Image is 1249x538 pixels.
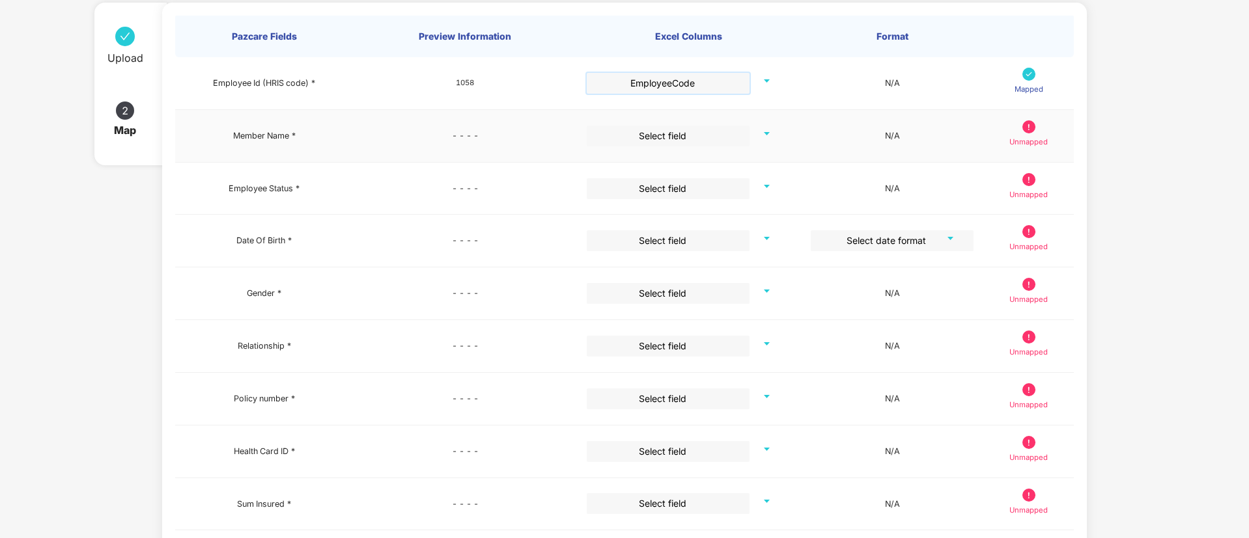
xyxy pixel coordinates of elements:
p: Unmapped [1009,452,1048,464]
div: Upload [107,47,154,68]
th: Preview Information [354,16,576,57]
img: svg+xml;base64,PHN2ZyB4bWxucz0iaHR0cDovL3d3dy53My5vcmcvMjAwMC9zdmciIHdpZHRoPSIxOS45OTkiIGhlaWdodD... [1022,225,1035,238]
img: svg+xml;base64,PHN2ZyB4bWxucz0iaHR0cDovL3d3dy53My5vcmcvMjAwMC9zdmciIHdpZHRoPSIxOS45OTkiIGhlaWdodD... [1022,278,1035,291]
td: Gender * [175,267,354,320]
img: svg+xml;base64,PHN2ZyB4bWxucz0iaHR0cDovL3d3dy53My5vcmcvMjAwMC9zdmciIHdpZHRoPSIxOS45OTkiIGhlaWdodD... [1022,120,1035,133]
img: svg+xml;base64,PHN2ZyB4bWxucz0iaHR0cDovL3d3dy53My5vcmcvMjAwMC9zdmciIHdpZHRoPSIxOS45OTkiIGhlaWdodD... [1022,383,1035,396]
img: svg+xml;base64,PHN2ZyB4bWxucz0iaHR0cDovL3d3dy53My5vcmcvMjAwMC9zdmciIHdpZHRoPSIxOS45OTkiIGhlaWdodD... [1022,489,1035,502]
td: - - - - [354,320,576,373]
img: svg+xml;base64,PHN2ZyB4bWxucz0iaHR0cDovL3d3dy53My5vcmcvMjAwMC9zdmciIHdpZHRoPSIxOS45OTkiIGhlaWdodD... [1022,436,1035,449]
th: Excel Columns [576,16,800,57]
td: Date Of Birth * [175,215,354,267]
td: - - - - [354,110,576,163]
p: Unmapped [1009,347,1048,358]
img: svg+xml;base64,PHN2ZyB4bWxucz0iaHR0cDovL3d3dy53My5vcmcvMjAwMC9zdmciIHdpZHRoPSIxOS45OTkiIGhlaWdodD... [1022,173,1035,186]
td: - - - - [354,478,576,531]
p: Unmapped [1009,294,1048,306]
span: 2 [122,105,128,116]
p: Unmapped [1009,137,1048,148]
span: EmployeeCode [594,74,742,93]
td: N/A [800,163,984,215]
td: N/A [800,57,984,110]
img: svg+xml;base64,PHN2ZyB4bWxucz0iaHR0cDovL3d3dy53My5vcmcvMjAwMC9zdmciIHdpZHRoPSIxNyIgaGVpZ2h0PSIxNy... [1022,68,1035,81]
p: Unmapped [1009,399,1048,411]
td: Sum Insured * [175,478,354,531]
td: - - - - [354,163,576,215]
td: N/A [800,478,984,531]
td: N/A [800,267,984,320]
td: Policy number * [175,373,354,425]
td: - - - - [354,215,576,267]
th: Pazcare Fields [175,16,354,57]
td: Health Card ID * [175,425,354,478]
th: Format [800,16,984,57]
img: svg+xml;base64,PHN2ZyB4bWxucz0iaHR0cDovL3d3dy53My5vcmcvMjAwMC9zdmciIHdpZHRoPSIxOS45OTkiIGhlaWdodD... [1022,330,1035,343]
td: - - - - [354,267,576,320]
td: Relationship * [175,320,354,373]
span: check [120,31,130,42]
p: Unmapped [1009,189,1048,201]
p: Unmapped [1009,241,1048,253]
td: Member Name * [175,110,354,163]
td: N/A [800,425,984,478]
div: 1058 [364,77,566,89]
td: N/A [800,373,984,425]
td: Employee Id (HRIS code) * [175,57,354,110]
td: - - - - [354,373,576,425]
p: Unmapped [1009,505,1048,517]
td: N/A [800,110,984,163]
td: Employee Status * [175,163,354,215]
p: Mapped [1015,84,1043,96]
td: N/A [800,320,984,373]
div: Map [114,120,147,141]
td: - - - - [354,425,576,478]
